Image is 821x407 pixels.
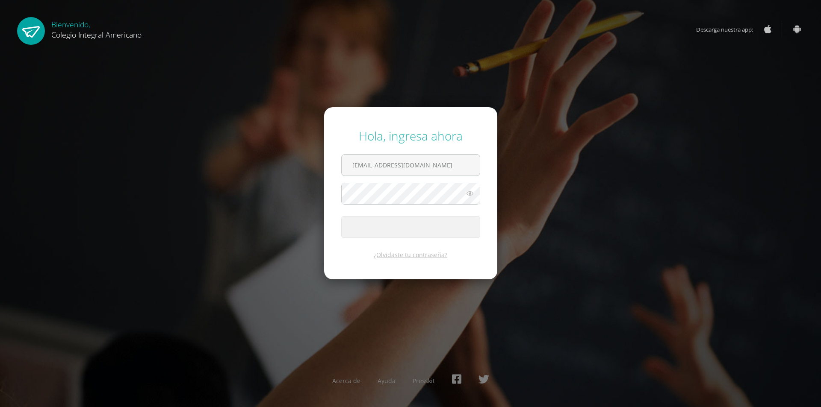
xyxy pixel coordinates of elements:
a: Ayuda [378,377,396,385]
div: Hola, ingresa ahora [341,128,480,144]
input: Correo electrónico o usuario [342,155,480,176]
a: Presskit [413,377,435,385]
span: Descarga nuestra app: [696,21,762,38]
a: Acerca de [332,377,360,385]
div: Bienvenido, [51,17,142,40]
button: Ingresar [341,216,480,238]
a: ¿Olvidaste tu contraseña? [374,251,447,259]
span: Colegio Integral Americano [51,29,142,40]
